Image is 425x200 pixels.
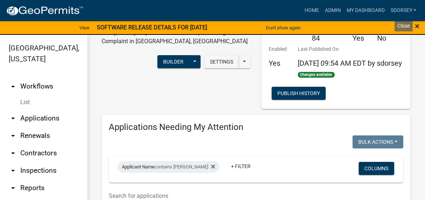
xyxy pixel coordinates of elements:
[415,21,420,31] span: ×
[9,131,17,140] i: arrow_drop_down
[102,28,251,46] p: Notify County of [GEOGRAPHIC_DATA] or Zoning Complaint in [GEOGRAPHIC_DATA], [GEOGRAPHIC_DATA]
[117,161,219,173] div: contains [PERSON_NAME]
[312,34,342,42] h5: 84
[343,4,387,17] a: My Dashboard
[352,135,403,148] button: Bulk Actions
[298,45,402,53] p: Last Published On
[395,21,413,31] div: Close
[9,82,17,91] i: arrow_drop_up
[322,4,343,17] a: Admin
[263,22,304,34] button: Don't show again
[272,87,326,100] button: Publish History
[387,4,419,17] a: sdorsey
[122,164,154,170] span: Applicant Name
[9,166,17,175] i: arrow_drop_down
[377,34,397,42] h5: No
[359,162,394,175] button: Columns
[9,114,17,123] i: arrow_drop_down
[109,122,403,132] h4: Applications Needing My Attention
[272,91,326,97] wm-modal-confirm: Workflow Publish History
[9,184,17,192] i: arrow_drop_down
[77,22,92,34] a: View
[301,4,322,17] a: Home
[352,34,366,42] h5: Yes
[97,24,207,31] strong: SOFTWARE RELEASE DETAILS FOR [DATE]
[298,59,402,68] span: [DATE] 09:54 AM EDT by sdorsey
[269,45,287,53] p: Enabled
[269,59,287,68] h5: Yes
[225,160,256,173] a: + Filter
[157,55,189,68] button: Builder
[9,149,17,158] i: arrow_drop_down
[298,72,335,78] span: Changes available
[204,55,239,68] button: Settings
[415,22,420,30] button: Close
